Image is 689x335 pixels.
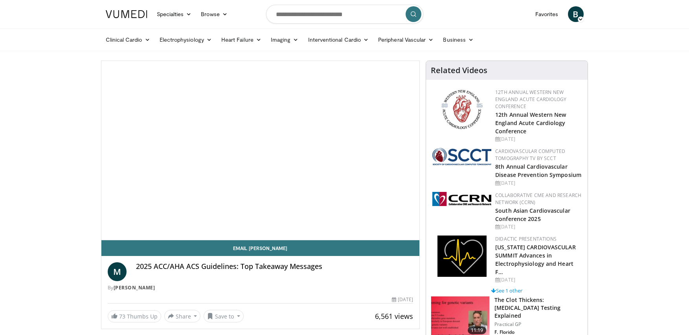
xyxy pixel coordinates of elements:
[437,236,487,277] img: 1860aa7a-ba06-47e3-81a4-3dc728c2b4cf.png.150x105_q85_autocrop_double_scale_upscale_version-0.2.png
[568,6,584,22] a: B
[491,287,522,294] a: See 1 other
[494,296,583,320] h3: The Clot Thickens: [MEDICAL_DATA] Testing Explained
[468,326,487,334] span: 11:19
[495,163,581,179] a: 8th Annual Cardiovascular Disease Prevention Symposium
[106,10,147,18] img: VuMedi Logo
[108,310,161,322] a: 73 Thumbs Up
[392,296,413,303] div: [DATE]
[114,284,155,291] a: [PERSON_NAME]
[495,136,581,143] div: [DATE]
[101,61,420,240] video-js: Video Player
[495,236,581,243] div: Didactic Presentations
[217,32,266,48] a: Heart Failure
[531,6,563,22] a: Favorites
[495,148,565,162] a: Cardiovascular Computed Tomography TV by SCCT
[196,6,232,22] a: Browse
[204,310,244,322] button: Save to
[432,192,491,206] img: a04ee3ba-8487-4636-b0fb-5e8d268f3737.png.150x105_q85_autocrop_double_scale_upscale_version-0.2.png
[108,262,127,281] a: M
[495,276,581,283] div: [DATE]
[494,321,583,328] p: Practical GP
[136,262,413,271] h4: 2025 ACC/AHA ACS Guidelines: Top Takeaway Messages
[495,89,566,110] a: 12th Annual Western New England Acute Cardiology Conference
[438,32,478,48] a: Business
[101,32,155,48] a: Clinical Cardio
[495,180,581,187] div: [DATE]
[164,310,201,322] button: Share
[266,32,303,48] a: Imaging
[152,6,197,22] a: Specialties
[495,192,581,206] a: Collaborative CME and Research Network (CCRN)
[373,32,438,48] a: Peripheral Vascular
[495,111,566,135] a: 12th Annual Western New England Acute Cardiology Conference
[101,240,420,256] a: Email [PERSON_NAME]
[495,243,576,276] a: [US_STATE] CARDIOVASCULAR SUMMIT Advances in Electrophysiology and Heart F…
[440,89,484,130] img: 0954f259-7907-4053-a817-32a96463ecc8.png.150x105_q85_autocrop_double_scale_upscale_version-0.2.png
[303,32,374,48] a: Interventional Cardio
[495,207,570,223] a: South Asian Cardiovascular Conference 2025
[432,148,491,165] img: 51a70120-4f25-49cc-93a4-67582377e75f.png.150x105_q85_autocrop_double_scale_upscale_version-0.2.png
[431,66,487,75] h4: Related Videos
[119,313,125,320] span: 73
[266,5,423,24] input: Search topics, interventions
[495,223,581,230] div: [DATE]
[155,32,217,48] a: Electrophysiology
[108,284,413,291] div: By
[375,311,413,321] span: 6,561 views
